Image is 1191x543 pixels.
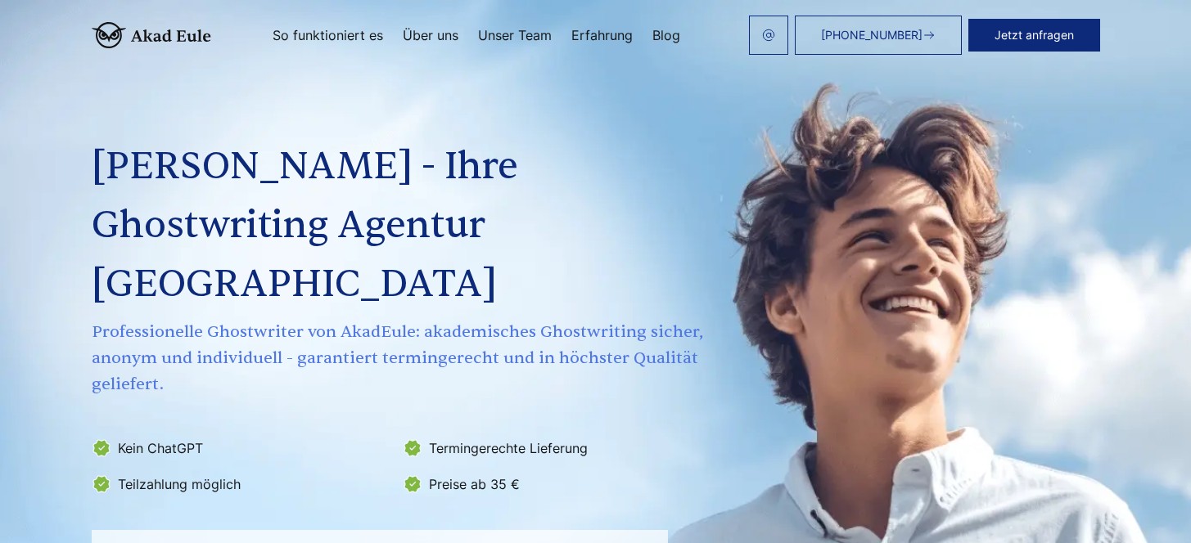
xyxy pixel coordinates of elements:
[92,319,707,397] span: Professionelle Ghostwriter von AkadEule: akademisches Ghostwriting sicher, anonym und individuell...
[403,29,458,42] a: Über uns
[968,19,1100,52] button: Jetzt anfragen
[92,137,707,314] h1: [PERSON_NAME] - Ihre Ghostwriting Agentur [GEOGRAPHIC_DATA]
[795,16,962,55] a: [PHONE_NUMBER]
[403,435,704,461] li: Termingerechte Lieferung
[571,29,633,42] a: Erfahrung
[273,29,383,42] a: So funktioniert es
[478,29,552,42] a: Unser Team
[92,471,393,497] li: Teilzahlung möglich
[762,29,775,42] img: email
[92,435,393,461] li: Kein ChatGPT
[652,29,680,42] a: Blog
[821,29,923,42] span: [PHONE_NUMBER]
[403,471,704,497] li: Preise ab 35 €
[92,22,211,48] img: logo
